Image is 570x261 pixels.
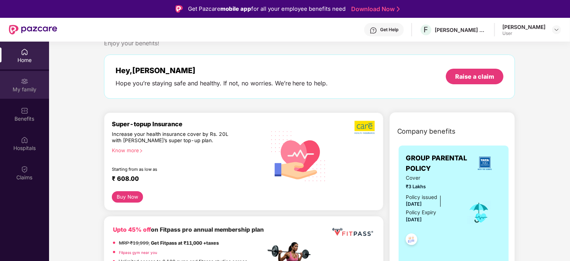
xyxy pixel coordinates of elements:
[331,225,374,239] img: fppp.png
[402,231,421,249] img: svg+xml;base64,PHN2ZyB4bWxucz0iaHR0cDovL3d3dy53My5vcmcvMjAwMC9zdmciIHdpZHRoPSI0OC45NDMiIGhlaWdodD...
[406,201,422,207] span: [DATE]
[406,209,437,216] div: Policy Expiry
[104,39,515,47] div: Enjoy your benefits!
[21,136,28,144] img: svg+xml;base64,PHN2ZyBpZD0iSG9zcGl0YWxzIiB4bWxucz0iaHR0cDovL3d3dy53My5vcmcvMjAwMC9zdmciIHdpZHRoPS...
[188,4,346,13] div: Get Pazcare for all your employee benefits need
[139,149,143,153] span: right
[502,30,545,36] div: User
[351,5,398,13] a: Download Now
[397,5,400,13] img: Stroke
[406,174,457,182] span: Cover
[266,122,332,189] img: svg+xml;base64,PHN2ZyB4bWxucz0iaHR0cDovL3d3dy53My5vcmcvMjAwMC9zdmciIHhtbG5zOnhsaW5rPSJodHRwOi8vd3...
[435,26,487,33] div: [PERSON_NAME] CONSULTANTS PRIVATE LIMITED
[406,183,457,190] span: ₹3 Lakhs
[119,250,157,255] a: Fitpass gym near you
[112,120,266,128] div: Super-topup Insurance
[220,5,251,12] strong: mobile app
[554,27,560,33] img: svg+xml;base64,PHN2ZyBpZD0iRHJvcGRvd24tMzJ4MzIiIHhtbG5zPSJodHRwOi8vd3d3LnczLm9yZy8yMDAwL3N2ZyIgd2...
[455,72,494,81] div: Raise a claim
[9,25,57,35] img: New Pazcare Logo
[354,120,376,134] img: b5dec4f62d2307b9de63beb79f102df3.png
[175,5,183,13] img: Logo
[467,200,491,225] img: icon
[116,66,328,75] div: Hey, [PERSON_NAME]
[113,226,264,233] b: on Fitpass pro annual membership plan
[475,153,495,173] img: insurerLogo
[21,107,28,114] img: svg+xml;base64,PHN2ZyBpZD0iQmVuZWZpdHMiIHhtbG5zPSJodHRwOi8vd3d3LnczLm9yZy8yMDAwL3N2ZyIgd2lkdGg9Ij...
[119,240,150,246] del: MRP ₹19,999,
[406,193,437,201] div: Policy issued
[112,147,261,153] div: Know more
[21,48,28,56] img: svg+xml;base64,PHN2ZyBpZD0iSG9tZSIgeG1sbnM9Imh0dHA6Ly93d3cudzMub3JnLzIwMDAvc3ZnIiB3aWR0aD0iMjAiIG...
[424,25,428,34] span: F
[112,191,143,203] button: Buy Now
[116,79,328,87] div: Hope you’re staying safe and healthy. If not, no worries. We’re here to help.
[21,78,28,85] img: svg+xml;base64,PHN2ZyB3aWR0aD0iMjAiIGhlaWdodD0iMjAiIHZpZXdCb3g9IjAgMCAyMCAyMCIgZmlsbD0ibm9uZSIgeG...
[397,126,456,137] span: Company benefits
[151,240,219,246] strong: Get Fitpass at ₹11,000 +taxes
[113,226,151,233] b: Upto 45% off
[21,166,28,173] img: svg+xml;base64,PHN2ZyBpZD0iQ2xhaW0iIHhtbG5zPSJodHRwOi8vd3d3LnczLm9yZy8yMDAwL3N2ZyIgd2lkdGg9IjIwIi...
[370,27,377,34] img: svg+xml;base64,PHN2ZyBpZD0iSGVscC0zMngzMiIgeG1sbnM9Imh0dHA6Ly93d3cudzMub3JnLzIwMDAvc3ZnIiB3aWR0aD...
[112,175,258,184] div: ₹ 608.00
[380,27,398,33] div: Get Help
[502,23,545,30] div: [PERSON_NAME]
[112,167,234,172] div: Starting from as low as
[406,217,422,222] span: [DATE]
[406,153,469,174] span: GROUP PARENTAL POLICY
[112,131,234,144] div: Increase your health insurance cover by Rs. 20L with [PERSON_NAME]’s super top-up plan.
